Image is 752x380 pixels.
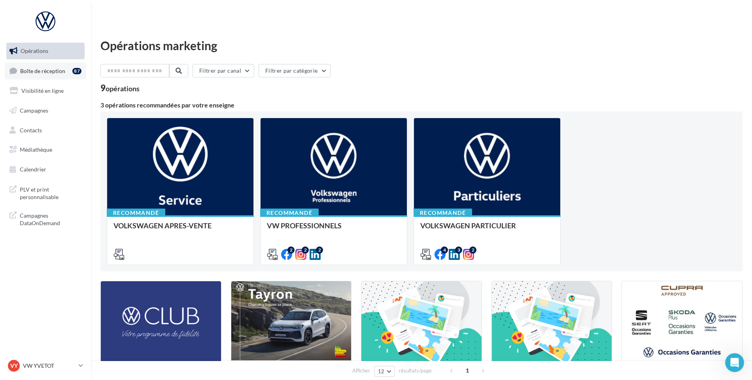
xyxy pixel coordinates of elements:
[106,85,140,92] div: opérations
[20,184,81,201] span: PLV et print personnalisable
[441,246,448,254] div: 4
[5,43,86,59] a: Opérations
[461,364,474,377] span: 1
[20,67,65,74] span: Boîte de réception
[5,181,86,204] a: PLV et print personnalisable
[20,166,46,173] span: Calendrier
[725,353,744,372] iframe: Intercom live chat
[5,141,86,158] a: Médiathèque
[100,102,743,108] div: 3 opérations recommandées par votre enseigne
[23,362,76,370] p: VW YVETOT
[378,368,385,374] span: 12
[267,221,342,230] span: VW PROFESSIONNELS
[5,122,86,139] a: Contacts
[107,209,165,217] div: Recommandé
[316,246,323,254] div: 2
[21,87,64,94] span: Visibilité en ligne
[5,83,86,99] a: Visibilité en ligne
[414,209,472,217] div: Recommandé
[5,62,86,79] a: Boîte de réception87
[455,246,462,254] div: 3
[469,246,476,254] div: 2
[100,84,140,92] div: 9
[20,107,48,114] span: Campagnes
[10,362,18,370] span: VY
[72,68,81,74] div: 87
[21,47,48,54] span: Opérations
[20,146,52,153] span: Médiathèque
[6,358,85,373] a: VY VW YVETOT
[100,40,743,51] div: Opérations marketing
[287,246,295,254] div: 2
[259,64,331,77] button: Filtrer par catégorie
[5,161,86,178] a: Calendrier
[5,102,86,119] a: Campagnes
[399,367,432,374] span: résultats/page
[302,246,309,254] div: 2
[113,221,212,230] span: VOLKSWAGEN APRES-VENTE
[352,367,370,374] span: Afficher
[5,207,86,230] a: Campagnes DataOnDemand
[260,209,319,217] div: Recommandé
[20,210,81,227] span: Campagnes DataOnDemand
[20,126,42,133] span: Contacts
[193,64,254,77] button: Filtrer par canal
[420,221,516,230] span: VOLKSWAGEN PARTICULIER
[374,366,395,377] button: 12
